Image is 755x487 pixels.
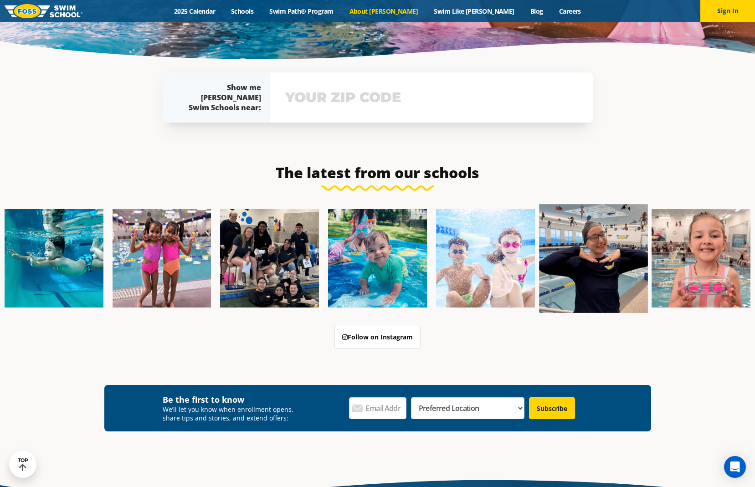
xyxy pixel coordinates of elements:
[166,7,223,15] a: 2025 Calendar
[341,7,426,15] a: About [PERSON_NAME]
[5,4,82,18] img: FOSS Swim School Logo
[163,394,300,405] h4: Be the first to know
[163,405,300,422] p: We’ll let you know when enrollment opens, share tips and stories, and extend offers:
[652,209,750,308] img: Fa25-Website-Images-14-600x600.jpg
[328,209,427,308] img: Fa25-Website-Images-600x600.png
[223,7,262,15] a: Schools
[334,326,421,349] a: Follow on Instagram
[529,397,575,419] input: Subscribe
[262,7,341,15] a: Swim Path® Program
[220,209,319,308] img: Fa25-Website-Images-2-600x600.png
[5,209,103,308] img: Fa25-Website-Images-1-600x600.png
[283,84,580,111] input: YOUR ZIP CODE
[181,82,261,113] div: Show me [PERSON_NAME] Swim Schools near:
[539,204,647,313] img: Fa25-Website-Images-9-600x600.jpg
[522,7,551,15] a: Blog
[551,7,589,15] a: Careers
[436,209,535,308] img: FCC_FOSS_GeneralShoot_May_FallCampaign_lowres-9556-600x600.jpg
[724,456,746,478] div: Open Intercom Messenger
[349,397,406,419] input: Email Address
[113,209,211,308] img: Fa25-Website-Images-8-600x600.jpg
[426,7,523,15] a: Swim Like [PERSON_NAME]
[18,457,28,472] div: TOP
